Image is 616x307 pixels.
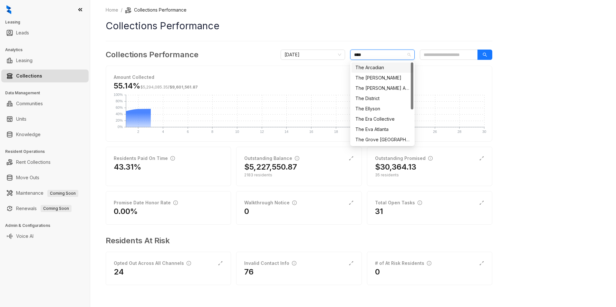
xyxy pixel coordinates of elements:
[244,260,296,267] div: Invalid Contact Info
[114,199,178,206] div: Promise Date Honor Rate
[309,130,313,134] text: 16
[114,162,141,172] h2: 43.31%
[351,114,413,124] div: The Era Collective
[1,113,89,126] li: Units
[1,187,89,200] li: Maintenance
[351,93,413,104] div: The District
[114,155,175,162] div: Residents Paid On Time
[6,5,11,14] img: logo
[244,172,353,178] div: 2183 residents
[284,130,288,134] text: 14
[479,261,484,266] span: expand-alt
[169,85,198,89] span: $9,601,561.87
[16,230,34,243] a: Voice AI
[116,99,123,103] text: 80%
[137,130,139,134] text: 2
[1,202,89,215] li: Renewals
[16,171,39,184] a: Move Outs
[235,130,239,134] text: 10
[351,135,413,145] div: The Grove Germantown
[427,261,431,265] span: info-circle
[351,83,413,93] div: The Bailey Apartments
[211,130,213,134] text: 8
[16,26,29,39] a: Leads
[187,130,189,134] text: 6
[5,47,90,53] h3: Analytics
[114,74,154,80] strong: Amount Collected
[118,125,123,129] text: 0%
[375,206,383,217] h2: 31
[355,105,409,112] div: The Ellyson
[355,116,409,123] div: The Era Collective
[16,156,51,169] a: Rent Collections
[16,113,26,126] a: Units
[334,130,338,134] text: 18
[106,235,487,247] h3: Residents At Risk
[375,267,380,277] h2: 0
[355,126,409,133] div: The Eva Atlanta
[106,19,492,33] h1: Collections Performance
[5,223,90,228] h3: Admin & Configurations
[351,62,413,73] div: The Arcadian
[1,70,89,82] li: Collections
[1,156,89,169] li: Rent Collections
[351,73,413,83] div: The Arnold
[244,267,254,277] h2: 76
[16,202,72,215] a: RenewalsComing Soon
[114,206,138,217] h2: 0.00%
[428,156,433,161] span: info-circle
[116,112,123,116] text: 40%
[479,156,484,161] span: expand-alt
[375,260,431,267] div: # of At Risk Residents
[114,260,191,267] div: Opted Out Across All Channels
[1,171,89,184] li: Move Outs
[140,85,198,89] span: /
[292,200,297,205] span: info-circle
[375,199,422,206] div: Total Open Tasks
[355,136,409,143] div: The Grove [GEOGRAPHIC_DATA]
[244,199,297,206] div: Walkthrough Notice
[244,162,297,172] h2: $5,227,550.87
[16,70,42,82] a: Collections
[260,130,264,134] text: 12
[349,156,354,161] span: expand-alt
[16,54,33,67] a: Leasing
[170,156,175,161] span: info-circle
[1,26,89,39] li: Leads
[479,200,484,205] span: expand-alt
[375,162,416,172] h2: $30,364.13
[140,85,168,89] span: $5,294,085.35
[355,85,409,92] div: The [PERSON_NAME] Apartments
[114,93,123,97] text: 100%
[106,49,198,60] h3: Collections Performance
[121,6,122,14] li: /
[482,130,486,134] text: 30
[1,97,89,110] li: Communities
[355,95,409,102] div: The District
[244,155,299,162] div: Outstanding Balance
[292,261,296,265] span: info-circle
[1,230,89,243] li: Voice AI
[349,200,354,205] span: expand-alt
[116,118,123,122] text: 20%
[483,52,487,57] span: search
[5,19,90,25] h3: Leasing
[162,130,164,134] text: 4
[47,190,78,197] span: Coming Soon
[116,106,123,109] text: 60%
[351,124,413,135] div: The Eva Atlanta
[349,261,354,266] span: expand-alt
[5,90,90,96] h3: Data Management
[355,64,409,71] div: The Arcadian
[104,6,120,14] a: Home
[433,130,437,134] text: 26
[375,172,484,178] div: 35 residents
[351,104,413,114] div: The Ellyson
[125,6,187,14] li: Collections Performance
[1,54,89,67] li: Leasing
[16,97,43,110] a: Communities
[218,261,223,266] span: expand-alt
[1,128,89,141] li: Knowledge
[355,74,409,81] div: The [PERSON_NAME]
[284,50,341,60] span: September 2025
